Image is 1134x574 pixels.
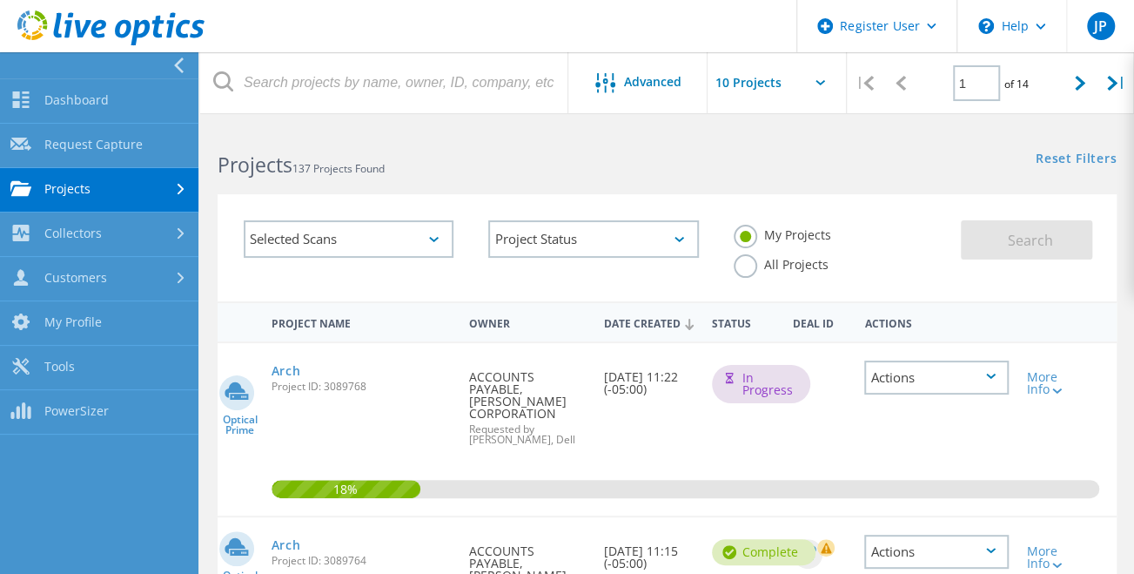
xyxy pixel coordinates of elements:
label: All Projects [734,254,829,271]
div: More Info [1026,545,1081,570]
b: Projects [218,151,292,179]
span: Requested by [PERSON_NAME], Dell [469,424,587,445]
span: of 14 [1004,77,1029,91]
div: Selected Scans [244,220,453,258]
div: | [1098,52,1134,114]
div: Owner [460,306,595,338]
span: Project ID: 3089764 [272,556,452,566]
input: Search projects by name, owner, ID, company, etc [200,52,569,113]
div: Date Created [595,306,703,339]
div: Project Name [263,306,460,338]
div: Actions [864,361,1009,395]
div: Deal Id [784,306,856,338]
a: Reset Filters [1036,152,1117,167]
span: JP [1094,19,1107,33]
span: Optical Prime [218,415,263,436]
div: | [847,52,882,114]
div: Status [703,306,784,338]
svg: \n [978,18,994,34]
div: Actions [856,306,1017,338]
label: My Projects [734,225,831,241]
a: Live Optics Dashboard [17,37,205,49]
span: Project ID: 3089768 [272,382,452,392]
span: 18% [272,480,420,496]
a: Arch [272,539,301,551]
div: ACCOUNTS PAYABLE, [PERSON_NAME] CORPORATION [460,343,595,463]
div: Actions [864,535,1009,569]
span: 137 Projects Found [292,161,385,176]
button: Search [961,220,1092,260]
div: Project Status [488,220,698,258]
span: Search [1008,231,1053,250]
div: Complete [712,539,815,565]
div: More Info [1026,371,1081,395]
a: Arch [272,365,301,377]
span: Advanced [624,76,681,88]
div: [DATE] 11:22 (-05:00) [595,343,703,413]
div: In Progress [712,365,810,403]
